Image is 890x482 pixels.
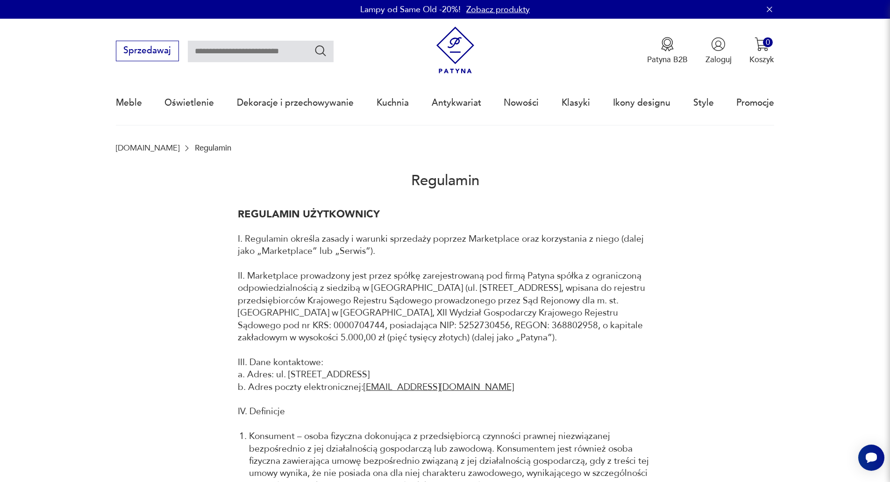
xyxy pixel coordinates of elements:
img: Ikona medalu [660,37,675,51]
p: Lampy od Same Old -20%! [360,4,461,15]
a: Meble [116,81,142,124]
a: Style [693,81,714,124]
a: Antykwariat [432,81,481,124]
a: [DOMAIN_NAME] [116,144,179,152]
a: Oświetlenie [164,81,214,124]
a: Sprzedawaj [116,48,179,55]
button: Patyna B2B [647,37,688,65]
div: 0 [763,37,773,47]
a: Promocje [736,81,774,124]
img: Patyna - sklep z meblami i dekoracjami vintage [432,27,479,74]
p: Regulamin [195,144,231,152]
p: Zaloguj [705,54,732,65]
h1: REGULAMIN UŻYTKOWNICY [238,208,653,220]
p: I. Regulamin określa zasady i warunki sprzedaży poprzez Marketplace oraz korzystania z niego (dal... [238,233,653,258]
a: Ikona medaluPatyna B2B [647,37,688,65]
a: Kuchnia [377,81,409,124]
a: Zobacz produkty [466,4,530,15]
a: Ikony designu [613,81,670,124]
a: [EMAIL_ADDRESS][DOMAIN_NAME] [363,381,514,393]
button: Szukaj [314,44,328,58]
button: Zaloguj [705,37,732,65]
p: III. Dane kontaktowe: a. Adres: ul. [STREET_ADDRESS] b. Adres poczty elektronicznej: [238,356,653,393]
button: Sprzedawaj [116,41,179,61]
button: 0Koszyk [749,37,774,65]
p: II. Marketplace prowadzony jest przez spółkę zarejestrowaną pod firmą Patyna spółka z ograniczoną... [238,270,653,344]
img: Ikonka użytkownika [711,37,726,51]
p: IV. Definicje [238,405,653,417]
a: Dekoracje i przechowywanie [237,81,354,124]
p: Patyna B2B [647,54,688,65]
p: Koszyk [749,54,774,65]
h2: Regulamin [116,152,775,208]
img: Ikona koszyka [755,37,769,51]
iframe: Smartsupp widget button [858,445,884,471]
a: Nowości [504,81,539,124]
a: Klasyki [562,81,590,124]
